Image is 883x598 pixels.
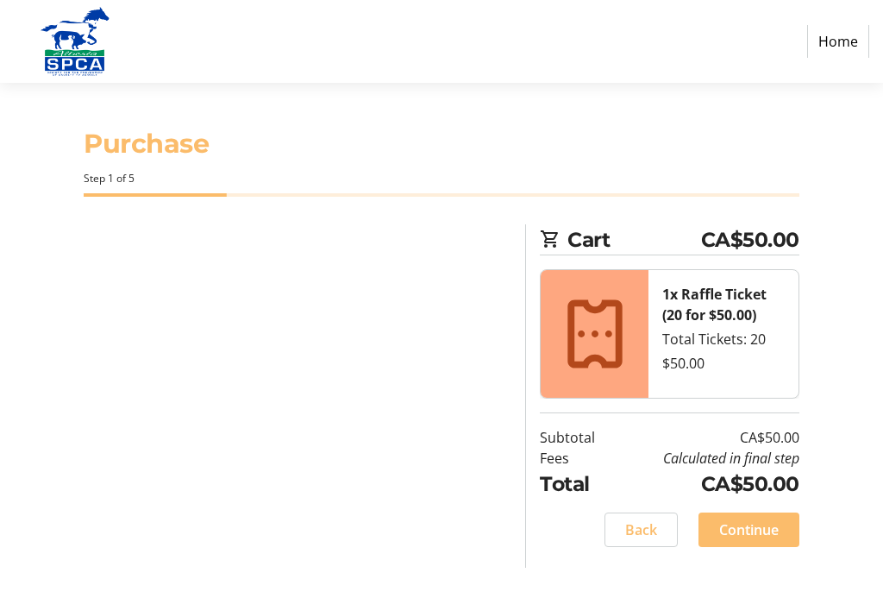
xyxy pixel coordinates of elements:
[701,224,799,255] span: CA$50.00
[615,469,799,499] td: CA$50.00
[84,171,798,186] div: Step 1 of 5
[540,448,615,469] td: Fees
[719,519,779,540] span: Continue
[14,7,136,76] img: Alberta SPCA's Logo
[567,224,700,255] span: Cart
[662,353,784,374] div: $50.00
[698,513,799,547] button: Continue
[604,513,678,547] button: Back
[625,519,657,540] span: Back
[540,469,615,499] td: Total
[807,25,869,58] a: Home
[615,448,799,469] td: Calculated in final step
[615,427,799,448] td: CA$50.00
[540,427,615,448] td: Subtotal
[662,329,784,349] div: Total Tickets: 20
[84,124,798,164] h1: Purchase
[662,285,767,324] strong: 1x Raffle Ticket (20 for $50.00)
